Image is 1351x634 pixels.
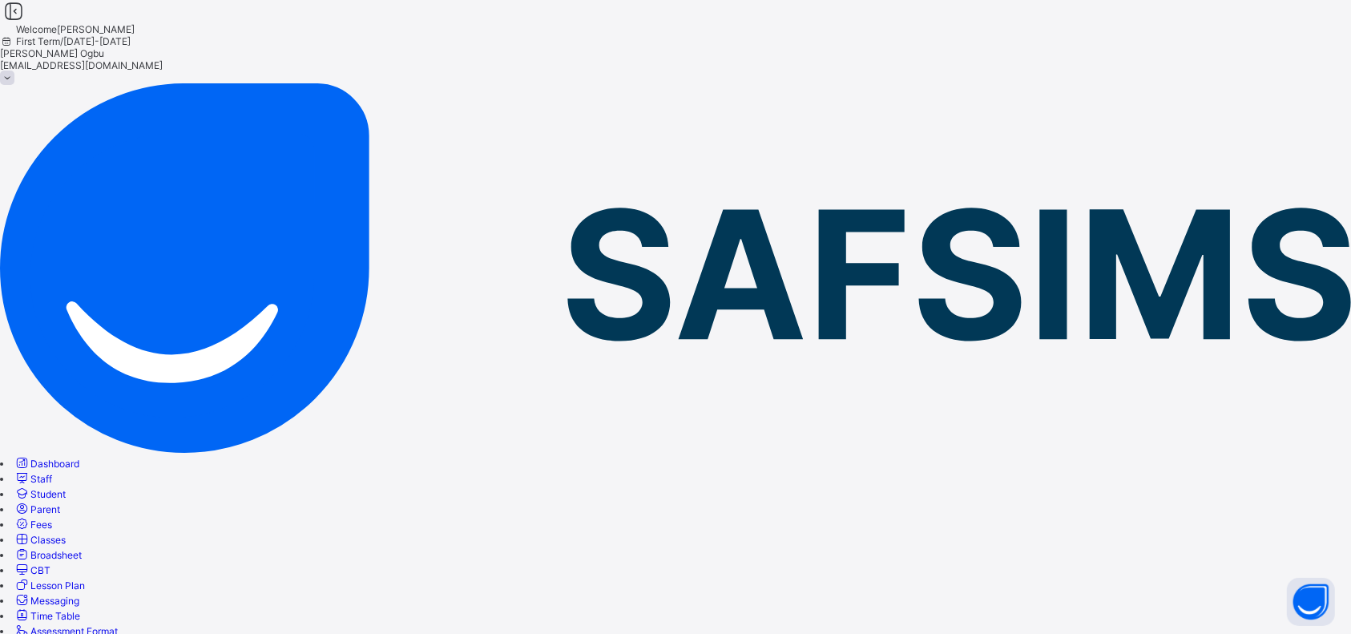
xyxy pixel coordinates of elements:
[30,534,66,546] span: Classes
[30,473,52,485] span: Staff
[30,579,85,592] span: Lesson Plan
[14,595,79,607] a: Messaging
[14,610,80,622] a: Time Table
[1287,578,1335,626] button: Open asap
[14,564,50,576] a: CBT
[16,23,135,35] span: Welcome [PERSON_NAME]
[30,549,82,561] span: Broadsheet
[14,458,79,470] a: Dashboard
[30,610,80,622] span: Time Table
[30,503,60,515] span: Parent
[14,549,82,561] a: Broadsheet
[30,519,52,531] span: Fees
[30,488,66,500] span: Student
[30,595,79,607] span: Messaging
[14,579,85,592] a: Lesson Plan
[14,519,52,531] a: Fees
[14,534,66,546] a: Classes
[30,564,50,576] span: CBT
[30,458,79,470] span: Dashboard
[14,503,60,515] a: Parent
[14,488,66,500] a: Student
[14,473,52,485] a: Staff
